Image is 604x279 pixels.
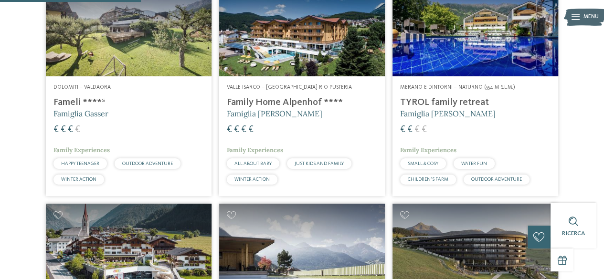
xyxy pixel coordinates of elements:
[408,177,448,182] span: CHILDREN’S FARM
[248,125,254,134] span: €
[461,161,487,166] span: WATER FUN
[53,84,111,90] span: Dolomiti – Valdaora
[234,177,270,182] span: WINTER ACTION
[400,109,496,118] span: Famiglia [PERSON_NAME]
[407,125,413,134] span: €
[400,146,456,154] span: Family Experiences
[471,177,522,182] span: OUTDOOR ADVENTURE
[241,125,246,134] span: €
[400,125,405,134] span: €
[227,125,232,134] span: €
[75,125,80,134] span: €
[234,161,272,166] span: ALL ABOUT BABY
[414,125,420,134] span: €
[227,97,377,108] h4: Family Home Alpenhof ****
[122,161,173,166] span: OUTDOOR ADVENTURE
[53,146,110,154] span: Family Experiences
[227,84,352,90] span: Valle Isarco – [GEOGRAPHIC_DATA]-Rio Pusteria
[61,161,99,166] span: HAPPY TEENAGER
[53,125,59,134] span: €
[68,125,73,134] span: €
[227,109,322,118] span: Famiglia [PERSON_NAME]
[422,125,427,134] span: €
[234,125,239,134] span: €
[400,84,515,90] span: Merano e dintorni – Naturno (554 m s.l.m.)
[53,109,108,118] span: Famiglia Gasser
[295,161,344,166] span: JUST KIDS AND FAMILY
[61,177,96,182] span: WINTER ACTION
[400,97,551,108] h4: TYROL family retreat
[227,146,283,154] span: Family Experiences
[61,125,66,134] span: €
[408,161,438,166] span: SMALL & COSY
[562,230,585,237] span: Ricerca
